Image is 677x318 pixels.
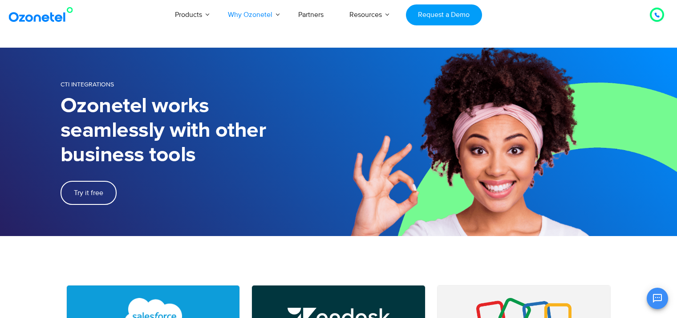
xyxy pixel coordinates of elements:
[74,189,103,196] span: Try it free
[61,94,339,167] h1: Ozonetel works seamlessly with other business tools
[61,181,117,205] a: Try it free
[406,4,482,25] a: Request a Demo
[647,288,668,309] button: Open chat
[61,81,114,88] span: CTI Integrations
